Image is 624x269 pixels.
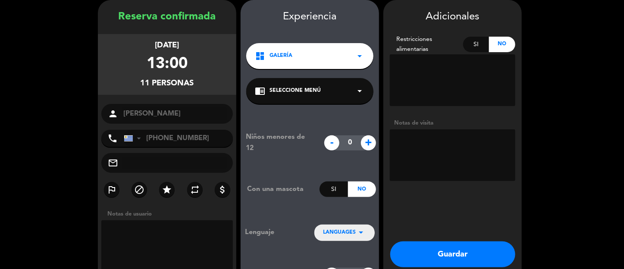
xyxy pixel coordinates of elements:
div: Notas de usuario [103,210,236,219]
span: + [361,135,376,150]
div: Experiencia [241,9,379,25]
i: phone [107,133,118,144]
div: Si [320,181,348,197]
i: outlined_flag [107,185,117,195]
i: arrow_drop_down [356,227,366,238]
i: mail_outline [108,158,118,168]
div: Adicionales [390,9,515,25]
div: Notas de visita [390,119,515,128]
span: LANGUAGES [323,228,356,237]
i: attach_money [217,185,228,195]
i: arrow_drop_down [354,51,365,61]
div: Niños menores de 12 [239,131,320,154]
span: - [324,135,339,150]
div: Con una mascota [241,184,320,195]
div: 13:00 [147,52,188,77]
i: person [108,109,118,119]
i: dashboard [255,51,265,61]
div: Restricciones alimentarias [390,34,463,54]
i: chrome_reader_mode [255,86,265,96]
span: Galería [270,52,292,60]
i: arrow_drop_down [354,86,365,96]
div: No [489,37,515,52]
i: block [134,185,144,195]
div: [DATE] [155,39,179,52]
div: Lenguaje [245,227,300,238]
div: Reserva confirmada [98,9,236,25]
div: Uruguay: +598 [124,130,144,147]
span: Seleccione Menú [270,87,321,95]
button: Guardar [390,241,515,267]
i: repeat [190,185,200,195]
i: star [162,185,172,195]
div: 11 personas [141,77,194,90]
div: No [348,181,376,197]
div: Si [463,37,489,52]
